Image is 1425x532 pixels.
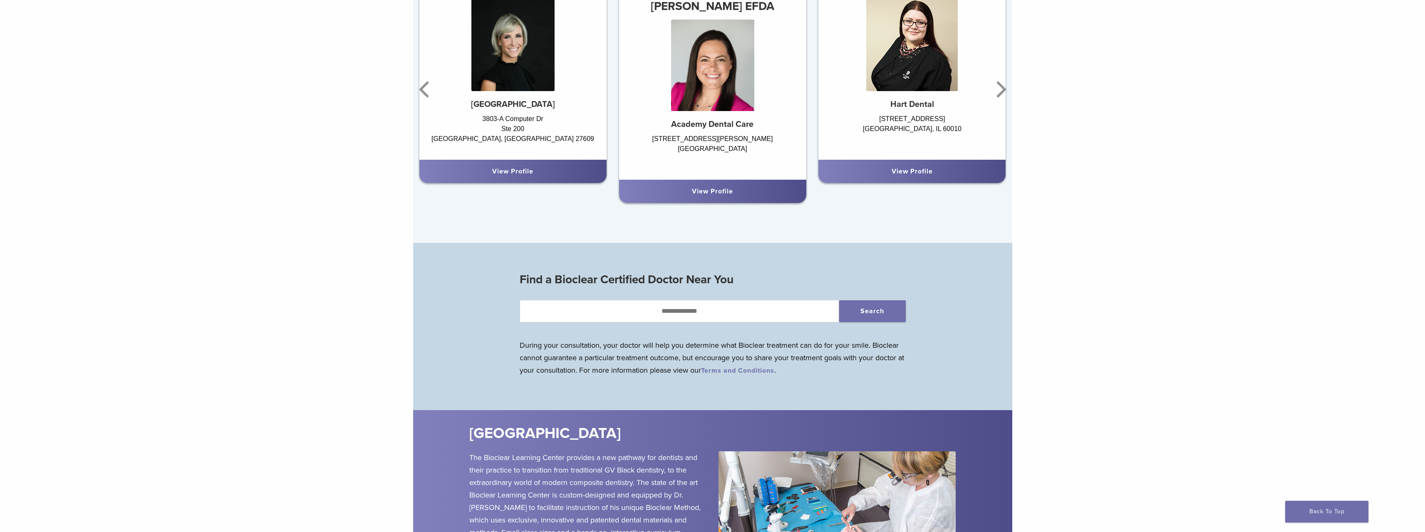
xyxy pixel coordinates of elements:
[417,64,434,114] button: Previous
[520,339,906,376] p: During your consultation, your doctor will help you determine what Bioclear treatment can do for ...
[469,423,762,443] h2: [GEOGRAPHIC_DATA]
[892,167,933,176] a: View Profile
[839,300,906,322] button: Search
[492,167,533,176] a: View Profile
[619,134,806,171] div: [STREET_ADDRESS][PERSON_NAME] [GEOGRAPHIC_DATA]
[671,119,753,129] strong: Academy Dental Care
[471,99,555,109] strong: [GEOGRAPHIC_DATA]
[1285,501,1368,522] a: Back To Top
[991,64,1008,114] button: Next
[692,187,733,195] a: View Profile
[520,270,906,290] h3: Find a Bioclear Certified Doctor Near You
[890,99,934,109] strong: Hart Dental
[671,20,754,111] img: Dr. Chelsea Gonzales & Jeniffer Segura EFDA
[701,366,774,375] a: Terms and Conditions
[818,114,1006,151] div: [STREET_ADDRESS] [GEOGRAPHIC_DATA], IL 60010
[419,114,607,151] div: 3803-A Computer Dr Ste 200 [GEOGRAPHIC_DATA], [GEOGRAPHIC_DATA] 27609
